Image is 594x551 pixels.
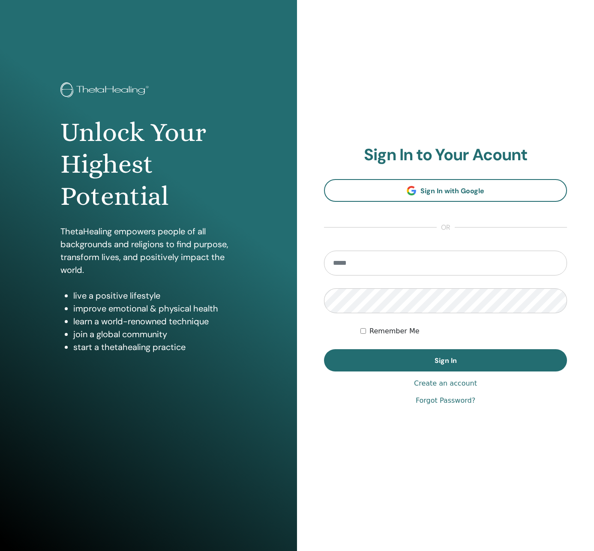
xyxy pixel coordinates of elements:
li: start a thetahealing practice [73,341,237,353]
a: Forgot Password? [416,395,475,406]
a: Create an account [414,378,477,389]
div: Keep me authenticated indefinitely or until I manually logout [360,326,567,336]
li: join a global community [73,328,237,341]
h2: Sign In to Your Acount [324,145,567,165]
span: Sign In [435,356,457,365]
li: live a positive lifestyle [73,289,237,302]
label: Remember Me [369,326,420,336]
a: Sign In with Google [324,179,567,202]
p: ThetaHealing empowers people of all backgrounds and religions to find purpose, transform lives, a... [60,225,237,276]
h1: Unlock Your Highest Potential [60,117,237,212]
span: Sign In with Google [420,186,484,195]
button: Sign In [324,349,567,371]
li: learn a world-renowned technique [73,315,237,328]
span: or [437,222,455,233]
li: improve emotional & physical health [73,302,237,315]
